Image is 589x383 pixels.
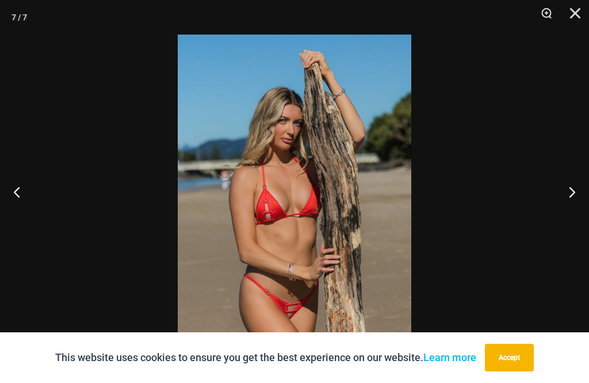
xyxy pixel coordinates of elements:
button: Next [546,163,589,221]
button: Accept [485,344,534,371]
div: 7 / 7 [12,9,27,26]
p: This website uses cookies to ensure you get the best experience on our website. [55,349,476,366]
a: Learn more [423,351,476,363]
